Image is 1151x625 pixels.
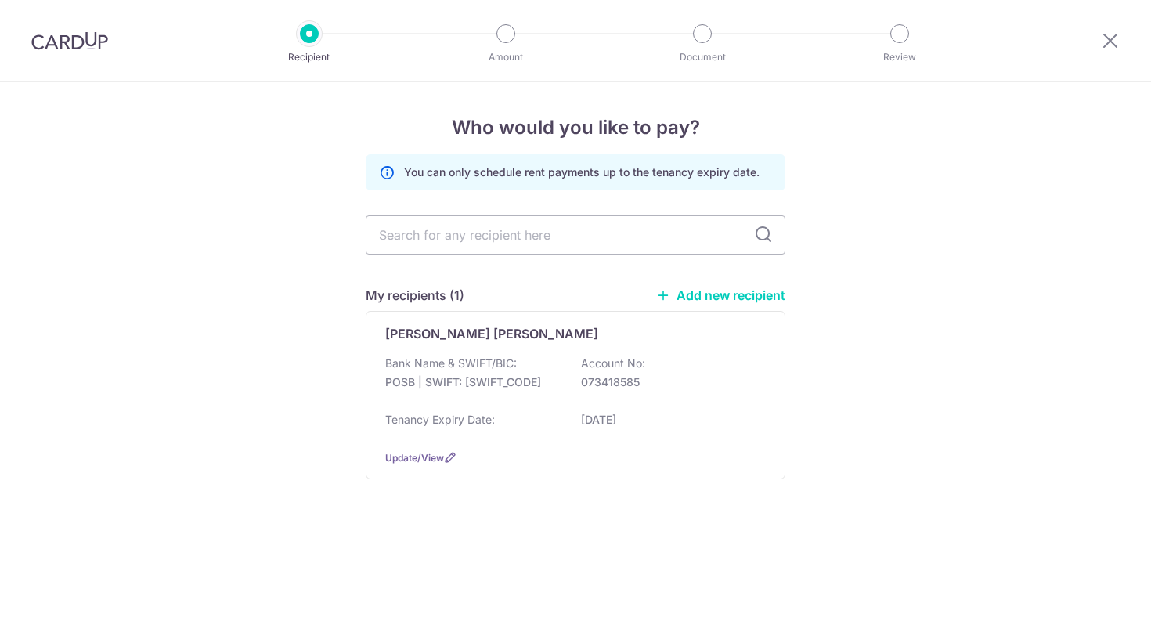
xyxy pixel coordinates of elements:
[366,215,785,255] input: Search for any recipient here
[385,452,444,464] a: Update/View
[404,164,760,180] p: You can only schedule rent payments up to the tenancy expiry date.
[385,374,561,390] p: POSB | SWIFT: [SWIFT_CODE]
[251,49,367,65] p: Recipient
[1050,578,1135,617] iframe: Opens a widget where you can find more information
[656,287,785,303] a: Add new recipient
[366,286,464,305] h5: My recipients (1)
[581,374,756,390] p: 073418585
[385,324,598,343] p: [PERSON_NAME] [PERSON_NAME]
[366,114,785,142] h4: Who would you like to pay?
[385,356,517,371] p: Bank Name & SWIFT/BIC:
[448,49,564,65] p: Amount
[644,49,760,65] p: Document
[581,412,756,428] p: [DATE]
[31,31,108,50] img: CardUp
[842,49,958,65] p: Review
[385,412,495,428] p: Tenancy Expiry Date:
[581,356,645,371] p: Account No:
